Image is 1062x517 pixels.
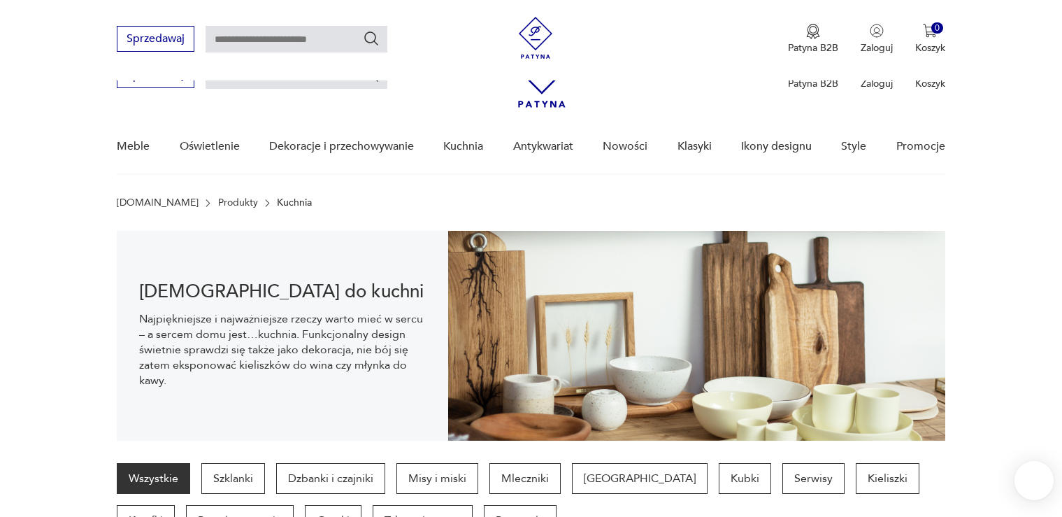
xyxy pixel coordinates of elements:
[276,463,385,494] a: Dzbanki i czajniki
[218,197,258,208] a: Produkty
[719,463,771,494] a: Kubki
[923,24,937,38] img: Ikona koszyka
[269,120,414,173] a: Dekoracje i przechowywanie
[443,120,483,173] a: Kuchnia
[201,463,265,494] a: Szklanki
[856,463,919,494] a: Kieliszki
[139,283,426,300] h1: [DEMOGRAPHIC_DATA] do kuchni
[806,24,820,39] img: Ikona medalu
[117,26,194,52] button: Sprzedawaj
[180,120,240,173] a: Oświetlenie
[915,24,945,55] button: 0Koszyk
[861,77,893,90] p: Zaloguj
[117,197,199,208] a: [DOMAIN_NAME]
[788,24,838,55] a: Ikona medaluPatyna B2B
[1014,461,1054,500] iframe: Smartsupp widget button
[788,77,838,90] p: Patyna B2B
[448,231,945,441] img: b2f6bfe4a34d2e674d92badc23dc4074.jpg
[139,311,426,388] p: Najpiękniejsze i najważniejsze rzeczy warto mieć w sercu – a sercem domu jest…kuchnia. Funkcjonal...
[117,463,190,494] a: Wszystkie
[489,463,561,494] a: Mleczniki
[782,463,845,494] a: Serwisy
[677,120,712,173] a: Klasyki
[515,17,557,59] img: Patyna - sklep z meblami i dekoracjami vintage
[931,22,943,34] div: 0
[513,120,573,173] a: Antykwariat
[841,120,866,173] a: Style
[788,41,838,55] p: Patyna B2B
[117,35,194,45] a: Sprzedawaj
[396,463,478,494] a: Misy i miski
[896,120,945,173] a: Promocje
[277,197,312,208] p: Kuchnia
[788,24,838,55] button: Patyna B2B
[117,120,150,173] a: Meble
[861,24,893,55] button: Zaloguj
[861,41,893,55] p: Zaloguj
[915,41,945,55] p: Koszyk
[741,120,812,173] a: Ikony designu
[117,71,194,81] a: Sprzedawaj
[572,463,708,494] a: [GEOGRAPHIC_DATA]
[603,120,647,173] a: Nowości
[363,30,380,47] button: Szukaj
[870,24,884,38] img: Ikonka użytkownika
[915,77,945,90] p: Koszyk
